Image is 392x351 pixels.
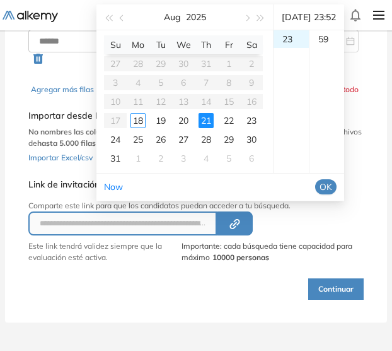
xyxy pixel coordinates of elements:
[217,130,240,149] td: 2025-08-29
[28,241,179,263] p: Este link tendrá validez siempre que la evaluación esté activa.
[130,151,146,166] div: 1
[368,3,389,28] img: Menu
[149,149,172,168] td: 2025-09-02
[28,127,120,136] b: No nombres las columnas
[176,132,191,147] div: 27
[221,151,236,166] div: 5
[320,180,332,194] span: OK
[308,278,364,300] button: Continuar
[217,111,240,130] td: 2025-08-22
[28,200,364,211] p: Comparte este link para que los candidatos puedan acceder a tu búsqueda.
[221,113,236,128] div: 22
[149,111,172,130] td: 2025-08-19
[176,113,191,128] div: 20
[172,149,195,168] td: 2025-09-03
[28,153,93,162] span: Importar Excel/csv
[37,138,124,148] b: hasta 5.000 filas por vez
[108,132,123,147] div: 24
[130,132,146,147] div: 25
[195,35,217,54] th: Th
[104,149,127,168] td: 2025-08-31
[176,151,191,166] div: 3
[240,111,263,130] td: 2025-08-23
[127,130,149,149] td: 2025-08-25
[108,151,123,166] div: 31
[182,241,364,263] span: Importante: cada búsqueda tiene capacidad para máximo
[104,181,123,193] a: Now
[149,35,172,54] th: Tu
[221,132,236,147] div: 29
[153,132,168,147] div: 26
[212,253,269,262] strong: 10000 personas
[315,179,337,194] button: OK
[104,130,127,149] td: 2025-08-24
[172,130,195,149] td: 2025-08-27
[153,113,168,128] div: 19
[240,149,263,168] td: 2025-09-06
[240,130,263,149] td: 2025-08-30
[28,179,364,190] h5: Link de invitación
[199,132,214,147] div: 28
[28,126,364,149] p: y respeta el orden: . Podrás importar archivos de . Cada evaluación tiene un .
[127,35,149,54] th: Mo
[164,4,181,30] button: Aug
[172,111,195,130] td: 2025-08-20
[309,30,344,48] div: 59
[244,113,259,128] div: 23
[195,130,217,149] td: 2025-08-28
[172,35,195,54] th: We
[199,113,214,128] div: 21
[195,149,217,168] td: 2025-09-04
[199,151,214,166] div: 4
[244,132,259,147] div: 30
[279,4,339,30] div: [DATE] 23:52
[217,149,240,168] td: 2025-09-05
[186,4,206,30] button: 2025
[274,30,309,48] div: 23
[240,35,263,54] th: Sa
[28,110,364,121] h5: Importar desde Excel o CSV
[28,149,93,164] button: Importar Excel/csv
[31,84,94,95] button: Agregar más filas
[127,149,149,168] td: 2025-09-01
[244,151,259,166] div: 6
[127,111,149,130] td: 2025-08-18
[149,130,172,149] td: 2025-08-26
[104,35,127,54] th: Su
[195,111,217,130] td: 2025-08-21
[217,35,240,54] th: Fr
[3,11,58,22] img: Logo
[153,151,168,166] div: 2
[130,113,146,128] div: 18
